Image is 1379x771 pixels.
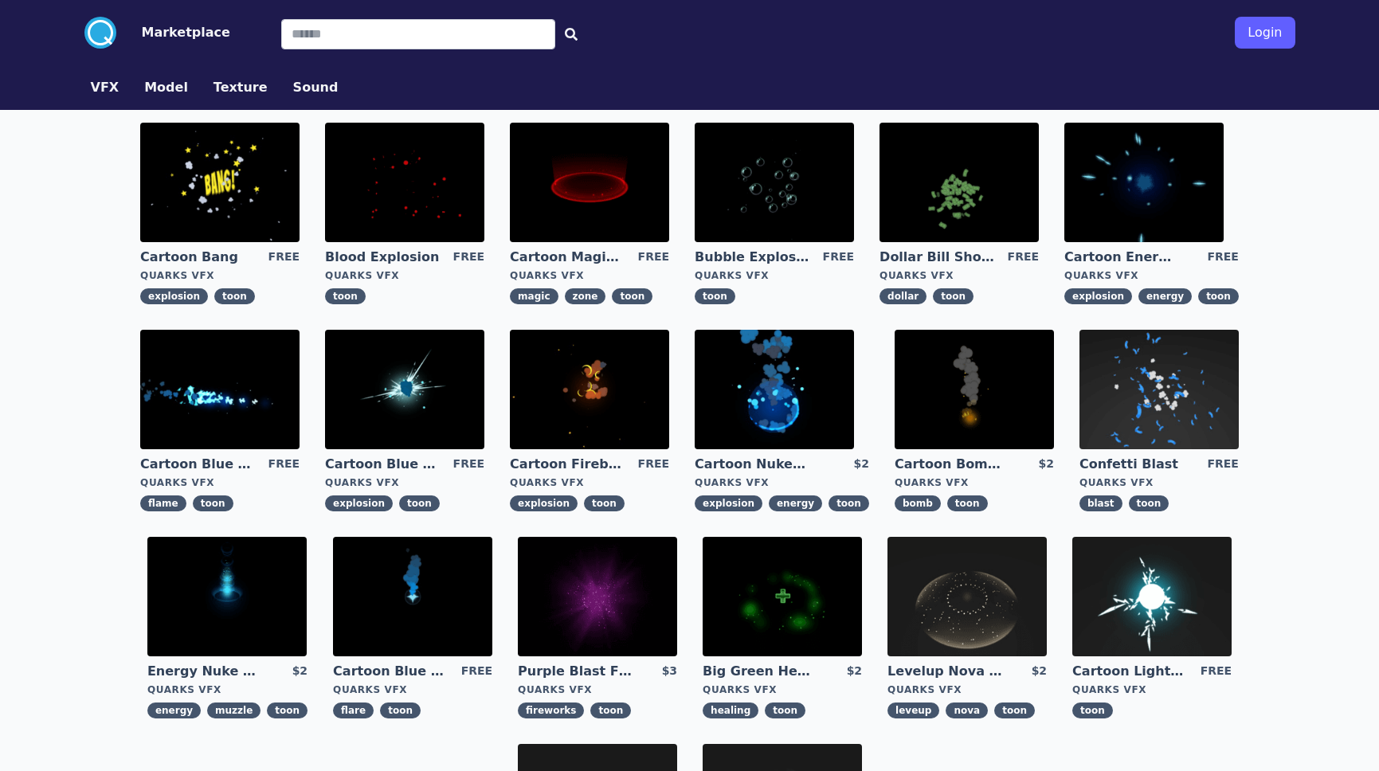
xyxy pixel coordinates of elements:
[281,19,555,49] input: Search
[933,288,974,304] span: toon
[147,683,308,696] div: Quarks VFX
[325,123,484,242] img: imgAlt
[1207,456,1238,473] div: FREE
[293,78,339,97] button: Sound
[1064,123,1224,242] img: imgAlt
[1129,495,1169,511] span: toon
[565,288,606,304] span: zone
[695,476,869,489] div: Quarks VFX
[1064,249,1179,266] a: Cartoon Energy Explosion
[887,703,939,718] span: leveup
[140,330,300,449] img: imgAlt
[147,703,201,718] span: energy
[765,703,805,718] span: toon
[1072,683,1232,696] div: Quarks VFX
[1038,456,1053,473] div: $2
[947,495,988,511] span: toon
[140,476,300,489] div: Quarks VFX
[1079,330,1239,449] img: imgAlt
[510,269,669,282] div: Quarks VFX
[703,683,862,696] div: Quarks VFX
[325,476,484,489] div: Quarks VFX
[853,456,868,473] div: $2
[280,78,351,97] a: Sound
[510,456,625,473] a: Cartoon Fireball Explosion
[1079,476,1239,489] div: Quarks VFX
[1064,269,1239,282] div: Quarks VFX
[880,123,1039,242] img: imgAlt
[946,703,988,718] span: nova
[994,703,1035,718] span: toon
[887,537,1047,656] img: imgAlt
[140,456,255,473] a: Cartoon Blue Flamethrower
[829,495,869,511] span: toon
[510,476,669,489] div: Quarks VFX
[695,123,854,242] img: imgAlt
[887,663,1002,680] a: Levelup Nova Effect
[769,495,822,511] span: energy
[518,683,677,696] div: Quarks VFX
[695,495,762,511] span: explosion
[510,495,578,511] span: explosion
[1201,663,1232,680] div: FREE
[268,456,300,473] div: FREE
[1198,288,1239,304] span: toon
[380,703,421,718] span: toon
[895,495,941,511] span: bomb
[1207,249,1238,266] div: FREE
[695,330,854,449] img: imgAlt
[214,288,255,304] span: toon
[140,495,186,511] span: flame
[895,476,1054,489] div: Quarks VFX
[695,269,854,282] div: Quarks VFX
[510,330,669,449] img: imgAlt
[887,683,1047,696] div: Quarks VFX
[510,123,669,242] img: imgAlt
[207,703,261,718] span: muzzle
[1072,663,1187,680] a: Cartoon Lightning Ball
[267,703,308,718] span: toon
[142,23,230,42] button: Marketplace
[325,288,366,304] span: toon
[453,249,484,266] div: FREE
[880,269,1039,282] div: Quarks VFX
[1072,537,1232,656] img: imgAlt
[703,663,817,680] a: Big Green Healing Effect
[399,495,440,511] span: toon
[1079,495,1122,511] span: blast
[147,537,307,656] img: imgAlt
[662,663,677,680] div: $3
[325,495,393,511] span: explosion
[140,123,300,242] img: imgAlt
[333,683,492,696] div: Quarks VFX
[518,663,633,680] a: Purple Blast Fireworks
[695,288,735,304] span: toon
[325,330,484,449] img: imgAlt
[703,537,862,656] img: imgAlt
[333,663,448,680] a: Cartoon Blue Flare
[584,495,625,511] span: toon
[590,703,631,718] span: toon
[895,330,1054,449] img: imgAlt
[638,456,669,473] div: FREE
[201,78,280,97] a: Texture
[333,537,492,656] img: imgAlt
[510,249,625,266] a: Cartoon Magic Zone
[193,495,233,511] span: toon
[140,249,255,266] a: Cartoon Bang
[1008,249,1039,266] div: FREE
[461,663,492,680] div: FREE
[116,23,230,42] a: Marketplace
[703,703,758,718] span: healing
[695,456,809,473] a: Cartoon Nuke Energy Explosion
[144,78,188,97] button: Model
[1032,663,1047,680] div: $2
[268,249,300,266] div: FREE
[292,663,308,680] div: $2
[91,78,119,97] button: VFX
[1064,288,1132,304] span: explosion
[1072,703,1113,718] span: toon
[1235,17,1295,49] button: Login
[510,288,558,304] span: magic
[518,537,677,656] img: imgAlt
